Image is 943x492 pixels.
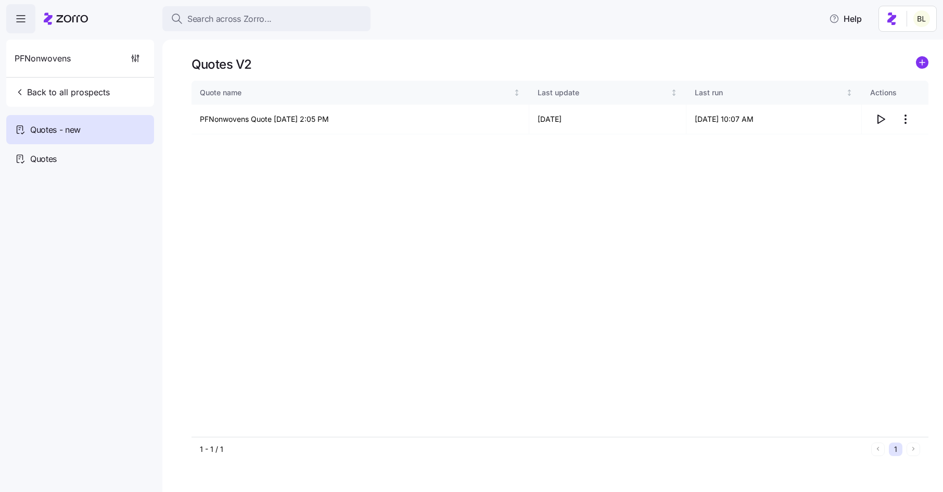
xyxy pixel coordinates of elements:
[15,86,110,98] span: Back to all prospects
[192,56,252,72] h1: Quotes V2
[686,81,862,105] th: Last runNot sorted
[6,115,154,144] a: Quotes - new
[513,89,520,96] div: Not sorted
[821,8,870,29] button: Help
[670,89,678,96] div: Not sorted
[846,89,853,96] div: Not sorted
[15,52,71,65] span: PFNonwovens
[192,81,529,105] th: Quote nameNot sorted
[829,12,862,25] span: Help
[916,56,928,72] a: add icon
[200,444,867,455] div: 1 - 1 / 1
[913,10,930,27] img: 2fabda6663eee7a9d0b710c60bc473af
[686,105,862,134] td: [DATE] 10:07 AM
[187,12,272,26] span: Search across Zorro...
[30,123,81,136] span: Quotes - new
[10,82,114,103] button: Back to all prospects
[529,105,686,134] td: [DATE]
[30,153,57,166] span: Quotes
[695,87,844,98] div: Last run
[538,87,668,98] div: Last update
[889,443,902,456] button: 1
[871,443,885,456] button: Previous page
[529,81,686,105] th: Last updateNot sorted
[907,443,920,456] button: Next page
[192,105,529,134] td: PFNonwovens Quote [DATE] 2:05 PM
[200,87,512,98] div: Quote name
[162,6,371,31] button: Search across Zorro...
[916,56,928,69] svg: add icon
[6,144,154,173] a: Quotes
[870,87,920,98] div: Actions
